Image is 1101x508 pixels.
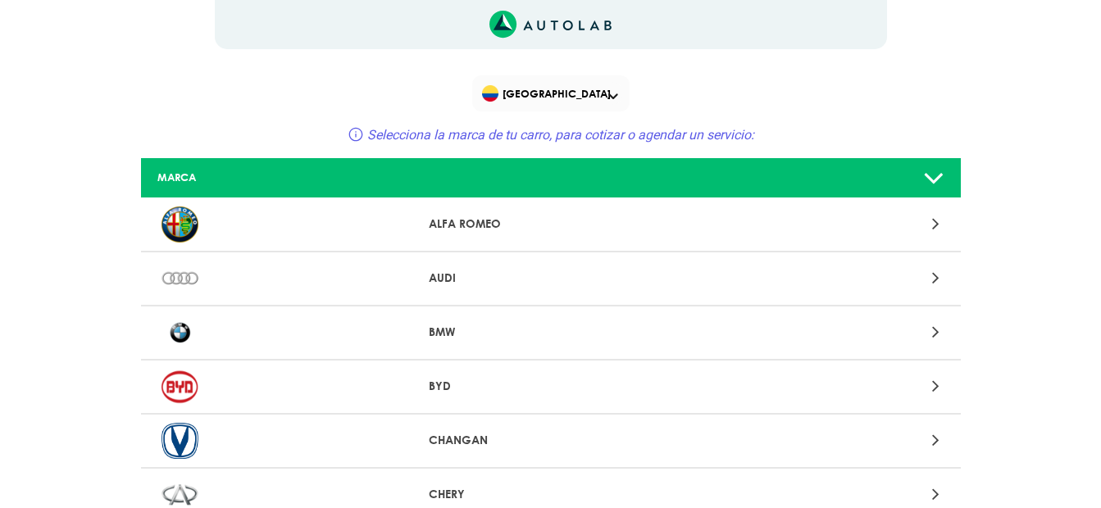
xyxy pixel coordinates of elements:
p: CHANGAN [429,432,672,449]
span: Selecciona la marca de tu carro, para cotizar o agendar un servicio: [367,127,754,143]
a: MARCA [141,158,961,198]
p: AUDI [429,270,672,287]
p: CHERY [429,486,672,503]
span: [GEOGRAPHIC_DATA] [482,82,622,105]
img: Flag of COLOMBIA [482,85,498,102]
a: Link al sitio de autolab [489,16,612,31]
p: BMW [429,324,672,341]
p: ALFA ROMEO [429,215,672,233]
img: ALFA ROMEO [162,206,198,243]
p: BYD [429,378,672,395]
div: Flag of COLOMBIA[GEOGRAPHIC_DATA] [472,75,630,111]
img: AUDI [162,261,198,297]
div: MARCA [145,170,416,185]
img: CHANGAN [162,423,198,459]
img: BMW [162,315,198,351]
img: BYD [162,369,198,405]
